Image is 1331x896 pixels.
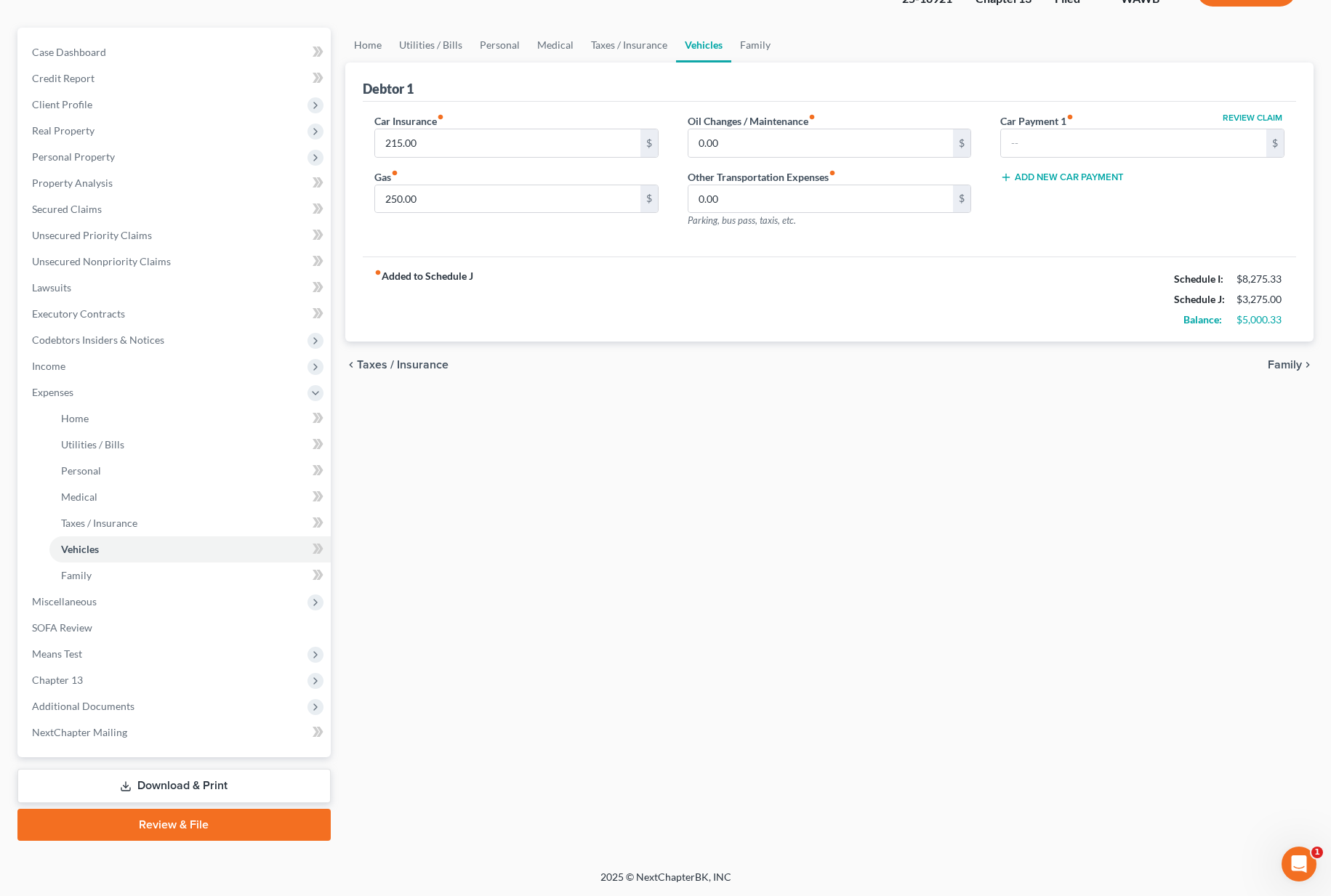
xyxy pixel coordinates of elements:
[374,113,444,129] label: Car Insurance
[528,28,582,62] a: Medical
[390,28,471,62] a: Utilities / Bills
[374,269,382,276] i: fiber_manual_record
[357,359,449,371] span: Taxes / Insurance
[32,203,102,215] span: Secured Claims
[20,719,331,746] a: NextChapter Mailing
[345,359,449,371] button: chevron_left Taxes / Insurance
[32,674,83,686] span: Chapter 13
[20,249,331,275] a: Unsecured Nonpriority Claims
[1221,113,1284,122] button: Review Claim
[1236,272,1284,286] div: $8,275.33
[688,113,816,129] label: Oil Changes / Maintenance
[20,39,331,65] a: Case Dashboard
[471,28,528,62] a: Personal
[676,28,731,62] a: Vehicles
[437,113,444,121] i: fiber_manual_record
[32,281,71,294] span: Lawsuits
[1001,129,1266,157] input: --
[49,562,331,589] a: Family
[375,185,640,213] input: --
[49,432,331,458] a: Utilities / Bills
[20,196,331,222] a: Secured Claims
[32,72,95,84] span: Credit Report
[1282,847,1316,881] iframe: Intercom live chat
[20,170,331,196] a: Property Analysis
[61,412,89,424] span: Home
[32,307,125,320] span: Executory Contracts
[1302,359,1314,371] i: chevron_right
[391,169,398,177] i: fiber_manual_record
[61,491,97,503] span: Medical
[688,129,954,157] input: --
[1268,359,1302,371] span: Family
[1066,113,1074,121] i: fiber_manual_record
[32,229,152,241] span: Unsecured Priority Claims
[1183,313,1222,326] strong: Balance:
[1000,171,1124,183] button: Add New Car Payment
[731,28,779,62] a: Family
[17,809,331,841] a: Review & File
[49,510,331,536] a: Taxes / Insurance
[20,275,331,301] a: Lawsuits
[345,359,357,371] i: chevron_left
[363,80,414,97] div: Debtor 1
[32,360,65,372] span: Income
[20,301,331,327] a: Executory Contracts
[20,615,331,641] a: SOFA Review
[17,769,331,803] a: Download & Print
[374,269,473,330] strong: Added to Schedule J
[688,169,836,185] label: Other Transportation Expenses
[640,129,658,157] div: $
[32,621,92,634] span: SOFA Review
[32,150,115,163] span: Personal Property
[61,464,101,477] span: Personal
[61,543,99,555] span: Vehicles
[1236,312,1284,327] div: $5,000.33
[252,870,1080,896] div: 2025 © NextChapterBK, INC
[32,700,134,712] span: Additional Documents
[1311,847,1323,858] span: 1
[49,536,331,562] a: Vehicles
[20,65,331,92] a: Credit Report
[32,386,73,398] span: Expenses
[32,647,82,660] span: Means Test
[32,334,164,346] span: Codebtors Insiders & Notices
[49,405,331,432] a: Home
[1000,113,1074,129] label: Car Payment 1
[829,169,836,177] i: fiber_manual_record
[61,438,124,451] span: Utilities / Bills
[1174,293,1225,305] strong: Schedule J:
[32,124,95,137] span: Real Property
[1266,129,1284,157] div: $
[61,517,137,529] span: Taxes / Insurance
[375,129,640,157] input: --
[20,222,331,249] a: Unsecured Priority Claims
[1236,292,1284,307] div: $3,275.00
[345,28,390,62] a: Home
[1174,273,1223,285] strong: Schedule I:
[32,255,171,267] span: Unsecured Nonpriority Claims
[61,569,92,581] span: Family
[32,98,92,110] span: Client Profile
[32,46,106,58] span: Case Dashboard
[953,185,970,213] div: $
[1268,359,1314,371] button: Family chevron_right
[640,185,658,213] div: $
[808,113,816,121] i: fiber_manual_record
[953,129,970,157] div: $
[49,458,331,484] a: Personal
[582,28,676,62] a: Taxes / Insurance
[688,214,796,226] span: Parking, bus pass, taxis, etc.
[688,185,954,213] input: --
[374,169,398,185] label: Gas
[32,726,127,738] span: NextChapter Mailing
[49,484,331,510] a: Medical
[32,177,113,189] span: Property Analysis
[32,595,97,608] span: Miscellaneous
